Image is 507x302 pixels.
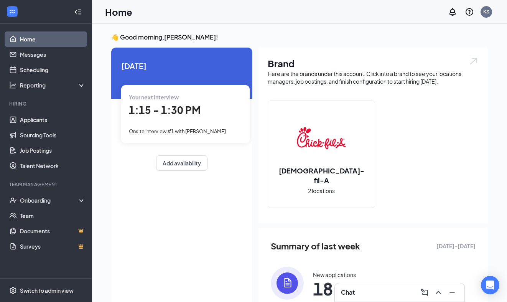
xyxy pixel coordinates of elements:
[308,186,335,195] span: 2 locations
[20,158,86,173] a: Talent Network
[20,143,86,158] a: Job Postings
[129,94,179,101] span: Your next interview
[121,60,242,72] span: [DATE]
[481,276,499,294] div: Open Intercom Messenger
[313,271,356,279] div: New applications
[9,81,17,89] svg: Analysis
[313,282,356,295] span: 18
[20,239,86,254] a: SurveysCrown
[9,101,84,107] div: Hiring
[268,57,479,70] h1: Brand
[20,112,86,127] a: Applicants
[20,62,86,78] a: Scheduling
[9,181,84,188] div: Team Management
[420,288,429,297] svg: ComposeMessage
[111,33,488,41] h3: 👋 Good morning, [PERSON_NAME] !
[129,128,226,134] span: Onsite Interview #1 with [PERSON_NAME]
[432,286,444,299] button: ChevronUp
[20,31,86,47] a: Home
[271,267,304,300] img: icon
[9,196,17,204] svg: UserCheck
[465,7,474,17] svg: QuestionInfo
[268,70,479,85] div: Here are the brands under this account. Click into a brand to see your locations, managers, job p...
[20,127,86,143] a: Sourcing Tools
[271,239,360,253] span: Summary of last week
[129,104,201,116] span: 1:15 - 1:30 PM
[448,288,457,297] svg: Minimize
[448,7,457,17] svg: Notifications
[20,223,86,239] a: DocumentsCrown
[9,287,17,294] svg: Settings
[20,196,79,204] div: Onboarding
[436,242,476,250] span: [DATE] - [DATE]
[156,155,207,171] button: Add availability
[434,288,443,297] svg: ChevronUp
[74,8,82,16] svg: Collapse
[20,47,86,62] a: Messages
[297,114,346,163] img: Chick-fil-A
[20,81,86,89] div: Reporting
[469,57,479,66] img: open.6027fd2a22e1237b5b06.svg
[483,8,489,15] div: KS
[20,287,74,294] div: Switch to admin view
[341,288,355,297] h3: Chat
[268,166,375,185] h2: [DEMOGRAPHIC_DATA]-fil-A
[446,286,458,299] button: Minimize
[418,286,431,299] button: ComposeMessage
[8,8,16,15] svg: WorkstreamLogo
[105,5,132,18] h1: Home
[20,208,86,223] a: Team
